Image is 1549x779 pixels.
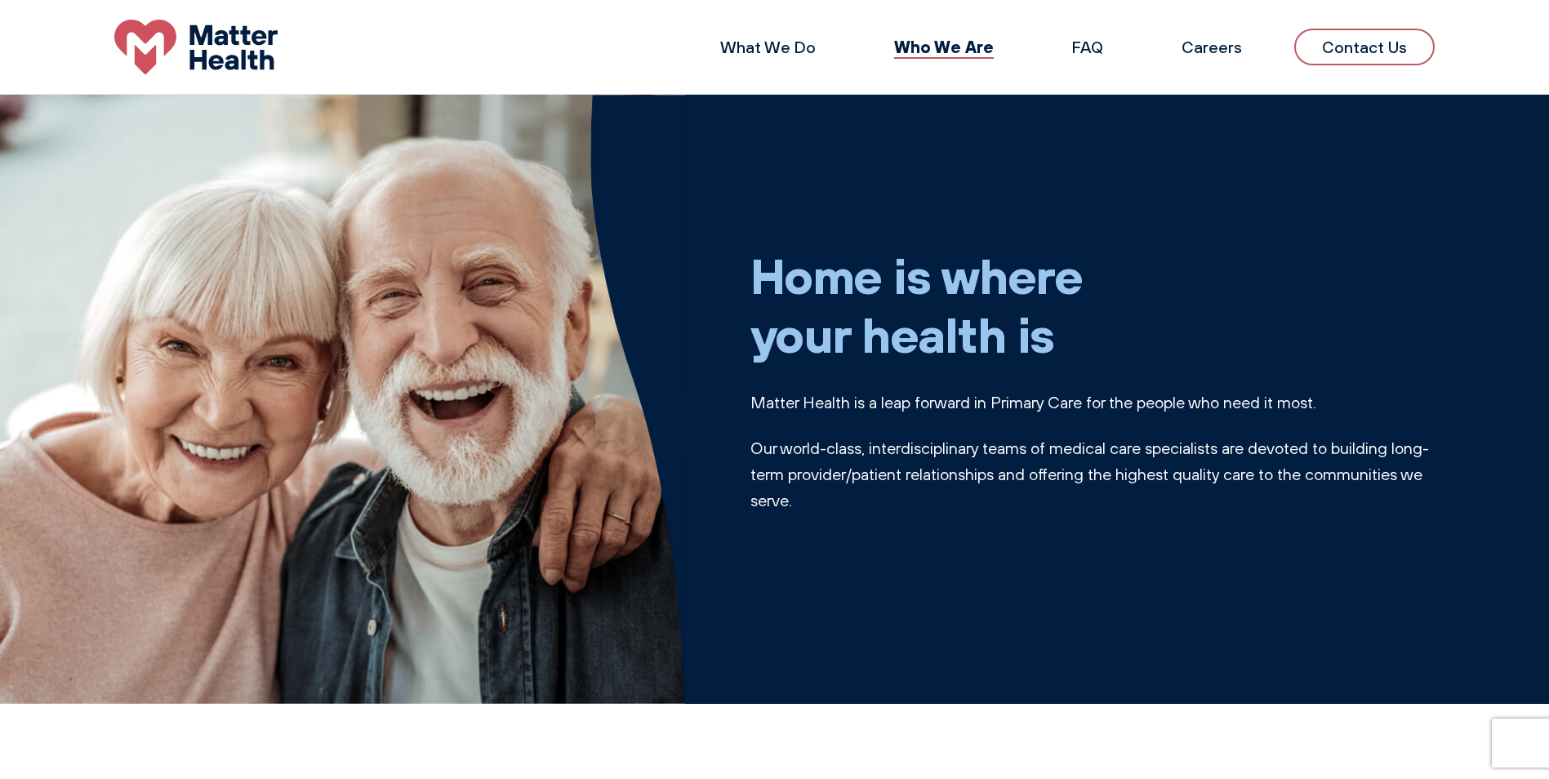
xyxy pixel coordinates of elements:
a: Contact Us [1294,29,1435,65]
a: Who We Are [894,36,994,57]
a: What We Do [720,37,816,57]
a: FAQ [1072,37,1103,57]
h1: Home is where your health is [750,246,1435,363]
a: Careers [1182,37,1242,57]
p: Matter Health is a leap forward in Primary Care for the people who need it most. [750,389,1435,416]
p: Our world-class, interdisciplinary teams of medical care specialists are devoted to building long... [750,435,1435,514]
